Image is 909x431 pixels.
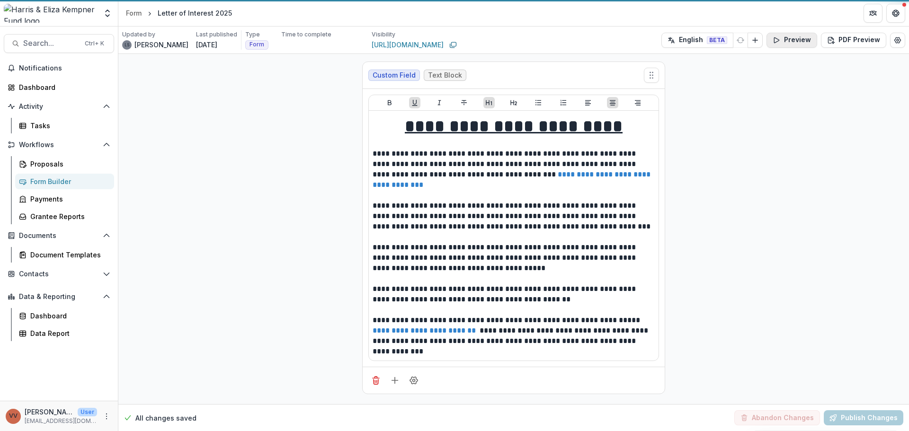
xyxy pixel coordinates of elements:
[458,97,470,108] button: Strike
[387,373,402,388] button: Add field
[748,33,763,48] button: Add Language
[122,30,155,39] p: Updated by
[607,97,618,108] button: Align Center
[15,156,114,172] a: Proposals
[15,247,114,263] a: Document Templates
[122,6,236,20] nav: breadcrumb
[101,4,114,23] button: Open entity switcher
[733,33,748,48] button: Refresh Translation
[19,103,99,111] span: Activity
[19,82,107,92] div: Dashboard
[4,61,114,76] button: Notifications
[886,4,905,23] button: Get Help
[23,39,79,48] span: Search...
[135,413,196,423] p: All changes saved
[15,191,114,207] a: Payments
[4,228,114,243] button: Open Documents
[196,30,237,39] p: Last published
[734,410,820,425] button: Abandon Changes
[15,325,114,341] a: Data Report
[821,33,886,48] button: PDF Preview
[4,34,114,53] button: Search...
[4,99,114,114] button: Open Activity
[890,33,905,48] button: Edit Form Settings
[428,71,462,79] span: Text Block
[4,4,97,23] img: Harris & Eliza Kempner Fund logo
[434,97,445,108] button: Italicize
[632,97,643,108] button: Align Right
[9,413,18,419] div: Vivian Victoria
[158,8,232,18] div: Letter of Interest 2025
[245,30,260,39] p: Type
[30,121,107,131] div: Tasks
[19,232,99,240] span: Documents
[125,43,129,47] div: Lauren Scott
[406,373,421,388] button: Field Settings
[824,410,903,425] button: Publish Changes
[661,33,733,48] button: English BETA
[558,97,569,108] button: Ordered List
[582,97,594,108] button: Align Left
[30,159,107,169] div: Proposals
[384,97,395,108] button: Bold
[83,38,106,49] div: Ctrl + K
[134,40,188,50] p: [PERSON_NAME]
[508,97,519,108] button: Heading 2
[4,289,114,304] button: Open Data & Reporting
[30,250,107,260] div: Document Templates
[864,4,882,23] button: Partners
[19,64,110,72] span: Notifications
[372,30,395,39] p: Visibility
[25,417,97,425] p: [EMAIL_ADDRESS][DOMAIN_NAME]
[19,293,99,301] span: Data & Reporting
[196,40,217,50] p: [DATE]
[447,39,459,51] button: Copy link
[373,71,416,79] span: Custom Field
[372,40,444,50] a: [URL][DOMAIN_NAME]
[533,97,544,108] button: Bullet List
[644,68,659,83] button: Move field
[4,137,114,152] button: Open Workflows
[4,266,114,281] button: Open Contacts
[250,41,264,48] span: Form
[30,311,107,321] div: Dashboard
[30,176,107,186] div: Form Builder
[368,373,383,388] button: Delete field
[19,270,99,278] span: Contacts
[281,30,331,39] p: Time to complete
[30,194,107,204] div: Payments
[78,408,97,416] p: User
[15,308,114,324] a: Dashboard
[25,407,74,417] p: [PERSON_NAME]
[4,79,114,95] a: Dashboard
[409,97,420,108] button: Underline
[483,97,495,108] button: Heading 1
[30,328,107,338] div: Data Report
[15,209,114,224] a: Grantee Reports
[122,6,145,20] a: Form
[15,118,114,133] a: Tasks
[30,211,107,221] div: Grantee Reports
[126,8,142,18] div: Form
[19,141,99,149] span: Workflows
[101,411,112,422] button: More
[766,33,817,48] button: Preview
[15,174,114,189] a: Form Builder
